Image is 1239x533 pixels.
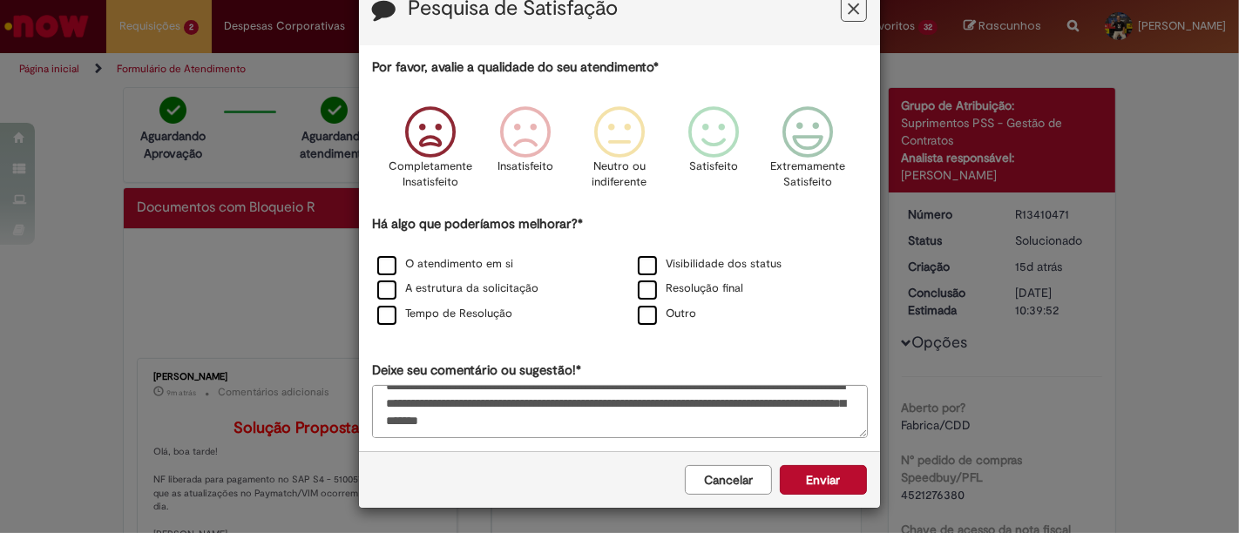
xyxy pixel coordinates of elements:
div: Insatisfeito [481,93,570,213]
p: Satisfeito [689,159,738,175]
label: Resolução final [638,280,743,297]
label: Outro [638,306,696,322]
div: Neutro ou indiferente [575,93,664,213]
p: Neutro ou indiferente [588,159,651,191]
button: Enviar [780,465,867,495]
label: O atendimento em si [377,256,513,273]
label: A estrutura da solicitação [377,280,538,297]
label: Deixe seu comentário ou sugestão!* [372,361,581,380]
p: Extremamente Satisfeito [770,159,845,191]
div: Extremamente Satisfeito [763,93,852,213]
p: Completamente Insatisfeito [389,159,473,191]
label: Por favor, avalie a qualidade do seu atendimento* [372,58,659,77]
div: Completamente Insatisfeito [386,93,475,213]
p: Insatisfeito [498,159,553,175]
label: Visibilidade dos status [638,256,782,273]
label: Tempo de Resolução [377,306,512,322]
div: Satisfeito [669,93,758,213]
button: Cancelar [685,465,772,495]
div: Há algo que poderíamos melhorar?* [372,215,867,327]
